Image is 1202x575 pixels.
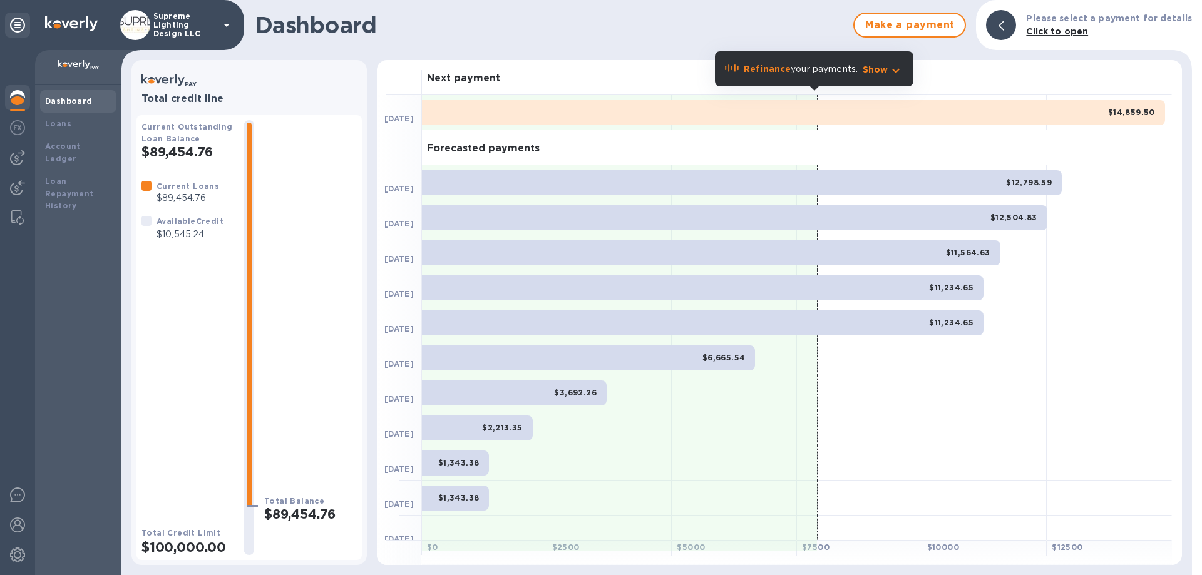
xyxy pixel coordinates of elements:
b: Loan Repayment History [45,176,94,211]
span: Make a payment [865,18,955,33]
b: Dashboard [45,96,93,106]
b: Current Loans [157,181,219,191]
b: Loans [45,119,71,128]
b: $ 12500 [1052,542,1082,552]
b: [DATE] [384,394,414,404]
b: $14,859.50 [1108,108,1155,117]
b: $6,665.54 [702,353,746,362]
b: [DATE] [384,114,414,123]
h1: Dashboard [255,12,847,38]
b: $11,234.65 [929,283,973,292]
p: $10,545.24 [157,228,223,241]
b: Total Balance [264,496,324,506]
button: Show [863,63,903,76]
p: Supreme Lighting Design LLC [153,12,216,38]
b: [DATE] [384,464,414,474]
b: $1,343.38 [438,458,480,467]
b: [DATE] [384,254,414,263]
h2: $89,454.76 [141,144,234,160]
button: Make a payment [853,13,966,38]
b: Available Credit [157,216,223,226]
h2: $89,454.76 [264,506,357,522]
b: [DATE] [384,499,414,509]
b: [DATE] [384,324,414,333]
p: your payments. [744,63,858,76]
b: $3,692.26 [554,388,597,397]
b: Please select a payment for details [1026,13,1192,23]
b: $ 10000 [927,542,959,552]
img: Foreign exchange [10,120,25,135]
b: [DATE] [384,359,414,369]
p: $89,454.76 [157,191,219,205]
b: [DATE] [384,289,414,298]
b: $2,213.35 [482,423,523,432]
b: Click to open [1026,26,1088,36]
b: $11,564.63 [946,248,990,257]
b: Current Outstanding Loan Balance [141,122,233,143]
h3: Forecasted payments [427,143,540,155]
b: $12,504.83 [990,213,1037,222]
b: Account Ledger [45,141,81,163]
h3: Next payment [427,73,500,84]
b: $12,798.59 [1006,178,1052,187]
img: Logo [45,16,98,31]
b: Total Credit Limit [141,528,220,537]
b: [DATE] [384,534,414,544]
div: Unpin categories [5,13,30,38]
b: [DATE] [384,219,414,228]
p: Show [863,63,888,76]
b: [DATE] [384,184,414,193]
b: [DATE] [384,429,414,439]
h2: $100,000.00 [141,539,234,555]
b: $11,234.65 [929,318,973,327]
b: $1,343.38 [438,493,480,502]
b: Refinance [744,64,791,74]
h3: Total credit line [141,93,357,105]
